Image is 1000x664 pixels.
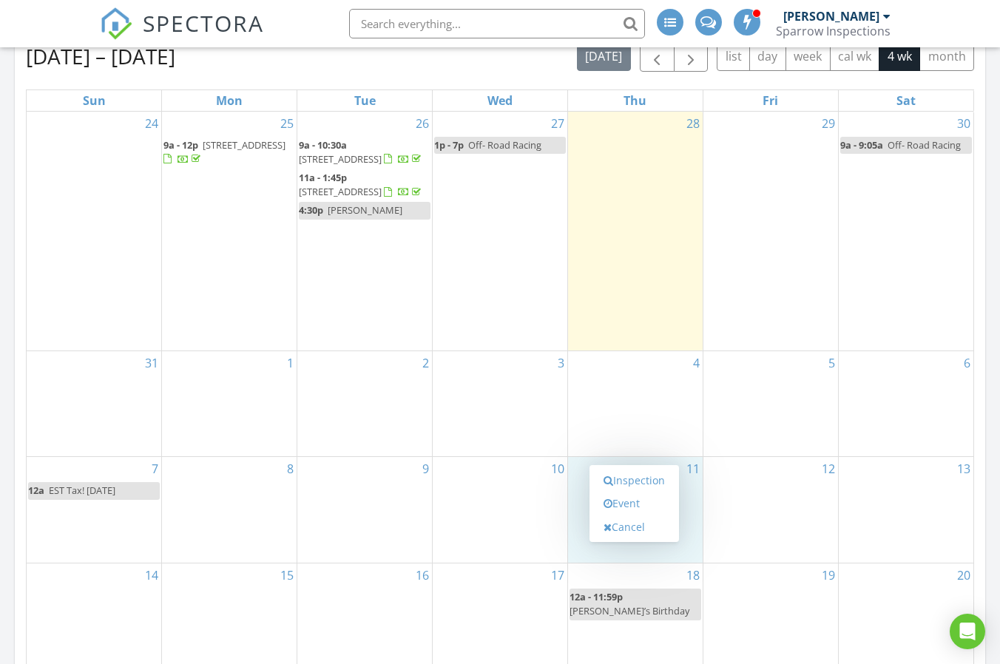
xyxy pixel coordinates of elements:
a: SPECTORA [100,20,264,51]
td: Go to September 4, 2025 [567,350,703,457]
input: Search everything... [349,9,645,38]
a: Go to September 8, 2025 [284,457,297,481]
a: Go to August 31, 2025 [142,351,161,375]
span: 11a - 1:45p [299,171,347,184]
a: Go to September 2, 2025 [419,351,432,375]
td: Go to August 27, 2025 [433,112,568,350]
td: Go to August 31, 2025 [27,350,162,457]
a: 11a - 1:45p [STREET_ADDRESS] [299,171,424,198]
span: SPECTORA [143,7,264,38]
div: [PERSON_NAME] [783,9,879,24]
td: Go to September 6, 2025 [838,350,973,457]
a: Go to September 20, 2025 [954,563,973,587]
a: Go to September 10, 2025 [548,457,567,481]
span: 12a - 11:59p [570,590,623,603]
td: Go to September 8, 2025 [162,457,297,563]
td: Go to September 1, 2025 [162,350,297,457]
button: month [919,42,974,71]
td: Go to September 2, 2025 [297,350,433,457]
a: Go to September 5, 2025 [825,351,838,375]
a: 9a - 12p [STREET_ADDRESS] [163,138,286,166]
a: Go to September 13, 2025 [954,457,973,481]
a: Go to September 19, 2025 [819,563,838,587]
a: Inspection [596,469,672,492]
td: Go to September 7, 2025 [27,457,162,563]
span: Off- Road Racing [468,138,541,152]
a: Go to August 24, 2025 [142,112,161,135]
a: Go to September 9, 2025 [419,457,432,481]
button: Previous [640,41,675,72]
a: Go to September 18, 2025 [683,563,703,587]
a: Go to August 26, 2025 [413,112,432,135]
a: Go to August 28, 2025 [683,112,703,135]
div: Open Intercom Messenger [950,614,985,649]
td: Go to August 30, 2025 [838,112,973,350]
a: Go to September 16, 2025 [413,563,432,587]
td: Go to September 5, 2025 [703,350,838,457]
td: Go to August 26, 2025 [297,112,433,350]
a: Go to August 30, 2025 [954,112,973,135]
td: Go to August 28, 2025 [567,112,703,350]
td: Go to August 24, 2025 [27,112,162,350]
td: Go to September 10, 2025 [433,457,568,563]
a: Go to September 1, 2025 [284,351,297,375]
td: Go to August 29, 2025 [703,112,838,350]
a: Go to August 29, 2025 [819,112,838,135]
a: Saturday [893,90,919,111]
button: day [749,42,786,71]
button: 4 wk [879,42,920,71]
a: Go to September 12, 2025 [819,457,838,481]
span: [STREET_ADDRESS] [299,185,382,198]
h2: [DATE] – [DATE] [26,41,175,71]
span: [PERSON_NAME]’s Birthday [570,604,689,617]
td: Go to September 9, 2025 [297,457,433,563]
a: Event [596,492,672,515]
td: Go to September 12, 2025 [703,457,838,563]
a: Wednesday [484,90,516,111]
a: Monday [213,90,246,111]
a: Tuesday [351,90,379,111]
a: Cancel [596,515,672,539]
a: Sunday [80,90,109,111]
a: 9a - 10:30a [STREET_ADDRESS] [299,137,430,169]
a: Go to September 14, 2025 [142,563,161,587]
span: 9a - 9:05a [840,138,883,152]
a: Go to September 4, 2025 [690,351,703,375]
a: Go to September 15, 2025 [277,563,297,587]
span: 9a - 10:30a [299,138,347,152]
td: Go to September 11, 2025 [567,457,703,563]
a: Go to August 25, 2025 [277,112,297,135]
span: EST Tax! [DATE] [49,484,115,497]
a: Go to September 3, 2025 [555,351,567,375]
td: Go to August 25, 2025 [162,112,297,350]
span: [STREET_ADDRESS] [203,138,286,152]
button: [DATE] [577,42,631,71]
a: Go to September 7, 2025 [149,457,161,481]
button: list [717,42,750,71]
a: 9a - 12p [STREET_ADDRESS] [163,137,295,169]
a: Thursday [621,90,649,111]
a: 9a - 10:30a [STREET_ADDRESS] [299,138,424,166]
a: Go to September 11, 2025 [683,457,703,481]
td: Go to September 3, 2025 [433,350,568,457]
span: 1p - 7p [434,138,464,152]
td: Go to September 13, 2025 [838,457,973,563]
div: Sparrow Inspections [776,24,891,38]
a: 11a - 1:45p [STREET_ADDRESS] [299,169,430,201]
img: The Best Home Inspection Software - Spectora [100,7,132,40]
span: [PERSON_NAME] [328,203,402,217]
span: Off- Road Racing [888,138,961,152]
span: 9a - 12p [163,138,198,152]
span: 12a [28,484,44,497]
button: cal wk [830,42,880,71]
button: Next [674,41,709,72]
button: week [786,42,831,71]
span: 4:30p [299,203,323,217]
a: Go to September 17, 2025 [548,563,567,587]
a: Go to September 6, 2025 [961,351,973,375]
a: Go to August 27, 2025 [548,112,567,135]
a: Friday [760,90,781,111]
span: [STREET_ADDRESS] [299,152,382,166]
